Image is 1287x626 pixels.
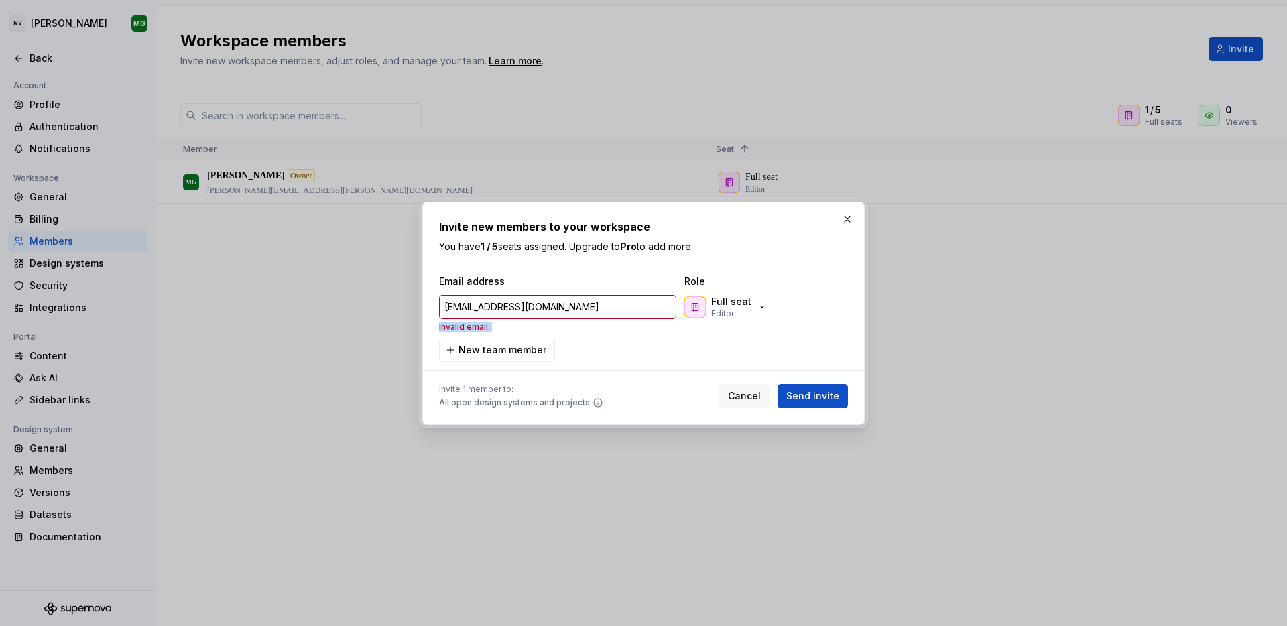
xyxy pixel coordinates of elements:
span: Email address [439,275,679,288]
span: New team member [458,343,546,357]
p: Invalid email. [439,322,676,332]
button: Full seatEditor [682,294,773,320]
span: Cancel [728,389,761,403]
p: Editor [711,308,734,319]
button: Cancel [719,384,770,408]
span: Send invite [786,389,839,403]
span: All open design systems and projects [439,397,590,408]
p: Full seat [711,295,751,308]
button: Send invite [778,384,848,408]
p: You have seats assigned. Upgrade to to add more. [439,240,848,253]
span: Invite 1 member to: [439,384,603,395]
button: New team member [439,338,555,362]
b: 1 / 5 [481,241,498,252]
b: Pro [620,241,637,252]
span: Role [684,275,818,288]
h2: Invite new members to your workspace [439,218,848,235]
